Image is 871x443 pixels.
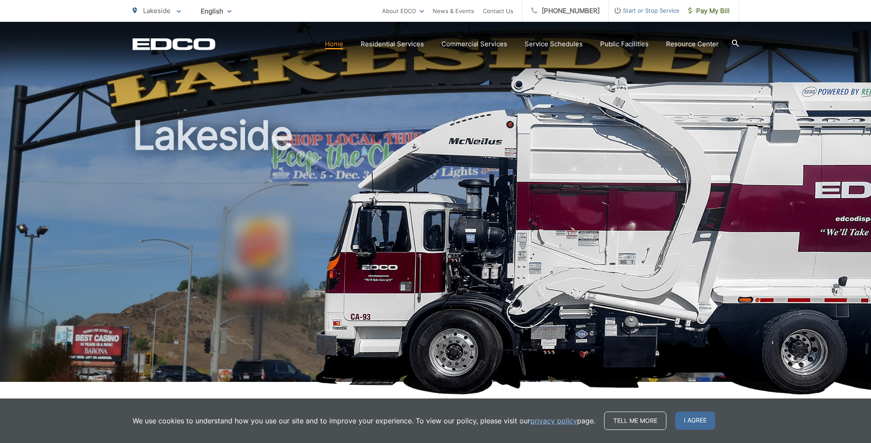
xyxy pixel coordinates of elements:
[666,39,719,49] a: Resource Center
[133,113,739,390] h1: Lakeside
[600,39,649,49] a: Public Facilities
[483,6,513,16] a: Contact Us
[688,6,730,16] span: Pay My Bill
[675,412,715,430] span: I agree
[325,39,343,49] a: Home
[433,6,474,16] a: News & Events
[133,38,215,50] a: EDCD logo. Return to the homepage.
[143,7,171,15] span: Lakeside
[525,39,583,49] a: Service Schedules
[194,3,238,19] span: English
[530,416,577,426] a: privacy policy
[133,416,595,426] p: We use cookies to understand how you use our site and to improve your experience. To view our pol...
[604,412,666,430] a: Tell me more
[361,39,424,49] a: Residential Services
[441,39,507,49] a: Commercial Services
[382,6,424,16] a: About EDCO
